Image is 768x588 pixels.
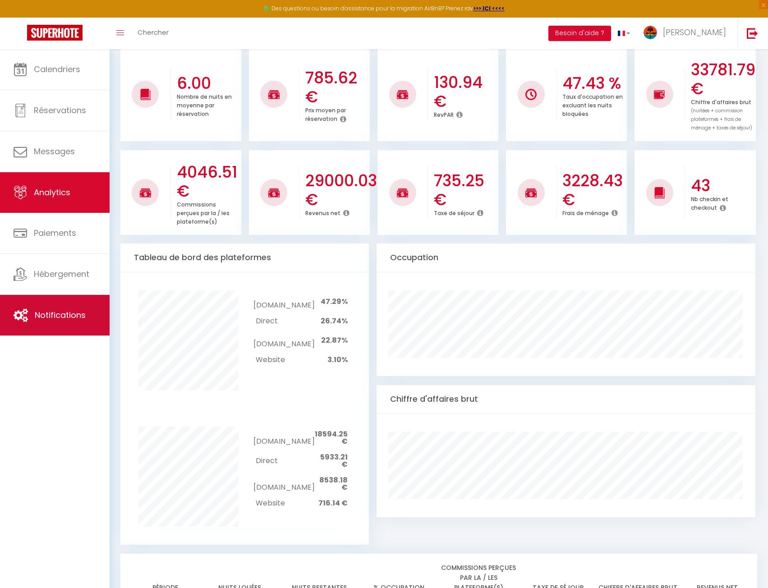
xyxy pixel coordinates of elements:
td: [DOMAIN_NAME] [253,427,314,450]
h3: 785.62 € [305,69,368,106]
h3: 33781.79 € [691,60,753,98]
h3: 6.00 [177,74,239,93]
a: ... [PERSON_NAME] [637,18,737,49]
span: [PERSON_NAME] [663,27,726,38]
span: Paiements [34,227,76,239]
p: Taxe de séjour [434,207,474,217]
span: Chercher [138,28,169,37]
p: Frais de ménage [562,207,609,217]
td: Website [253,495,314,511]
span: Hébergement [34,268,89,280]
span: 18594.25 € [315,429,348,446]
span: Notifications [35,309,86,321]
td: [DOMAIN_NAME] [253,329,314,352]
span: 22.87% [321,335,348,345]
span: 8538.18 € [319,475,348,492]
p: Chiffre d'affaires brut [691,96,752,132]
span: (nuitées + commission plateformes + frais de ménage + taxes de séjour) [691,107,752,131]
div: Tableau de bord des plateformes [120,243,369,272]
p: Nb checkin et checkout [691,193,728,211]
span: Réservations [34,105,86,116]
span: Analytics [34,187,70,198]
a: Chercher [131,18,175,49]
p: Prix moyen par réservation [305,105,346,123]
h3: 130.94 € [434,73,496,111]
img: NO IMAGE [654,89,665,100]
div: Chiffre d'affaires brut [377,385,755,413]
td: Website [253,352,314,367]
h3: 47.43 % [562,74,625,93]
img: NO IMAGE [525,89,537,100]
button: Besoin d'aide ? [548,26,611,41]
td: Direct [253,313,314,329]
p: Commissions perçues par la / les plateforme(s) [177,199,230,225]
p: RevPAR [434,109,454,119]
span: 5933.21 € [320,452,348,469]
td: Direct [253,449,314,472]
span: 47.29% [321,296,348,307]
span: 3.10% [327,354,348,365]
img: logout [747,28,758,39]
p: Taux d'occupation en excluant les nuits bloquées [562,91,623,118]
td: [DOMAIN_NAME] [253,472,314,495]
img: ... [644,26,657,39]
h3: 3228.43 € [562,171,625,209]
a: >>> ICI <<<< [473,5,505,12]
h3: 43 [691,176,753,195]
span: 26.74% [321,316,348,326]
div: Occupation [377,243,755,272]
h3: 735.25 € [434,171,496,209]
td: [DOMAIN_NAME] [253,290,314,313]
span: Messages [34,146,75,157]
img: Super Booking [27,25,83,41]
p: Revenus net [305,207,340,217]
p: Nombre de nuits en moyenne par réservation [177,91,232,118]
h3: 4046.51 € [177,163,239,201]
h3: 29000.03 € [305,171,368,209]
span: 716.14 € [318,498,348,508]
span: Calendriers [34,64,80,75]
